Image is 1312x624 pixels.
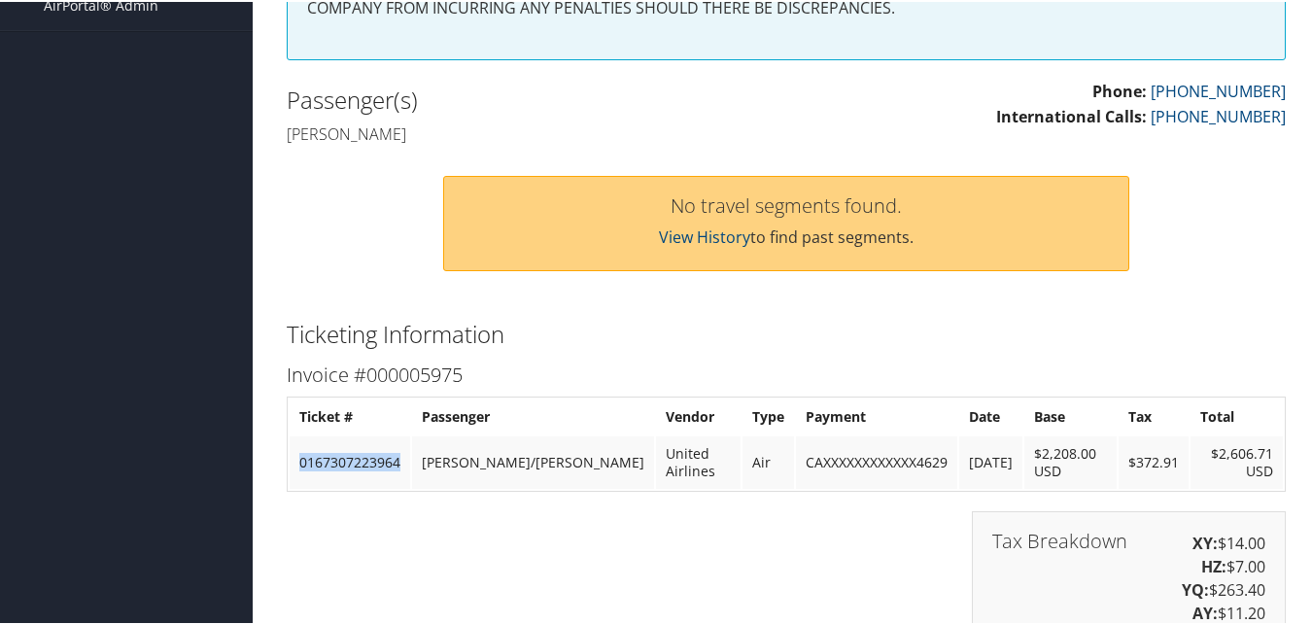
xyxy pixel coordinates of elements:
td: 0167307223964 [290,434,410,487]
h3: Tax Breakdown [992,530,1127,549]
strong: HZ: [1201,554,1226,575]
th: Payment [796,398,957,433]
th: Total [1191,398,1283,433]
td: CAXXXXXXXXXXXX4629 [796,434,957,487]
h2: Ticketing Information [287,316,1286,349]
td: Air [742,434,794,487]
td: [DATE] [959,434,1022,487]
h4: [PERSON_NAME] [287,121,772,143]
strong: International Calls: [996,104,1147,125]
strong: YQ: [1182,577,1209,599]
td: $2,606.71 USD [1191,434,1283,487]
strong: XY: [1192,531,1218,552]
th: Tax [1119,398,1189,433]
td: United Airlines [656,434,741,487]
th: Base [1024,398,1117,433]
th: Date [959,398,1022,433]
td: $372.91 [1119,434,1189,487]
th: Ticket # [290,398,410,433]
strong: Phone: [1092,79,1147,100]
th: Vendor [656,398,741,433]
a: View History [659,225,750,246]
td: [PERSON_NAME]/[PERSON_NAME] [412,434,654,487]
h2: Passenger(s) [287,82,772,115]
p: to find past segments. [464,224,1108,249]
h3: Invoice #000005975 [287,360,1286,387]
a: [PHONE_NUMBER] [1151,104,1286,125]
a: [PHONE_NUMBER] [1151,79,1286,100]
h3: No travel segments found. [464,194,1108,214]
th: Type [742,398,794,433]
strong: AY: [1192,601,1218,622]
th: Passenger [412,398,654,433]
td: $2,208.00 USD [1024,434,1117,487]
